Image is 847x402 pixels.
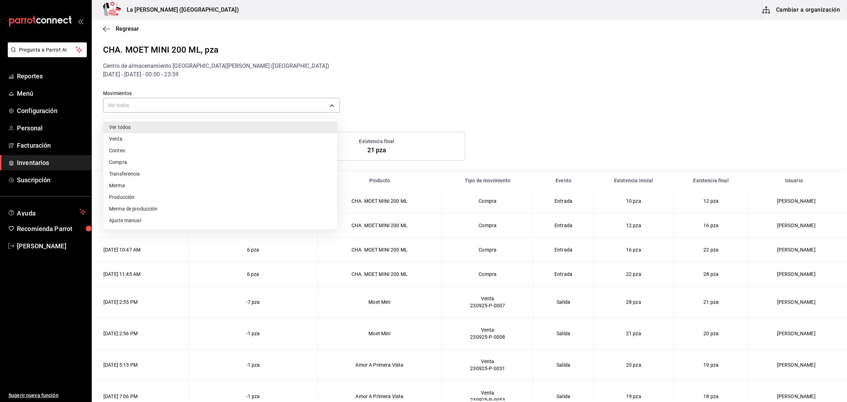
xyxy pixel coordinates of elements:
[103,203,337,215] li: Merma de producción
[103,156,337,168] li: Compra
[103,145,337,156] li: Conteo
[103,215,337,226] li: Ajuste manual
[103,133,337,145] li: Venta
[103,180,337,191] li: Merma
[103,191,337,203] li: Producción
[103,168,337,180] li: Transferencia
[103,122,337,133] li: Ver todos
